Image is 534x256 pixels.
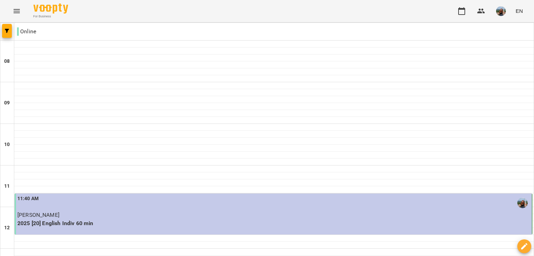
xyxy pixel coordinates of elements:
[4,141,10,148] h6: 10
[4,182,10,190] h6: 11
[33,3,68,14] img: Voopty Logo
[496,6,506,16] img: fade860515acdeec7c3b3e8f399b7c1b.jpg
[33,14,68,19] span: For Business
[516,7,523,15] span: EN
[8,3,25,19] button: Menu
[17,212,59,218] span: [PERSON_NAME]
[513,5,526,17] button: EN
[4,58,10,65] h6: 08
[17,219,531,228] p: 2025 [20] English Indiv 60 min
[517,198,528,208] img: Лебеденко Катерина (а)
[17,27,36,36] p: Online
[4,224,10,232] h6: 12
[17,195,39,203] label: 11:40 AM
[4,99,10,107] h6: 09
